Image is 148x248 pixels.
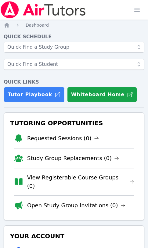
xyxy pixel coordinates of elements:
h4: Quick Schedule [4,33,144,40]
a: View Registerable Course Groups (0) [27,173,134,190]
h3: Your Account [9,231,139,242]
a: Study Group Replacements (0) [27,154,119,163]
h3: Tutoring Opportunities [9,118,139,129]
input: Quick Find a Student [4,59,144,70]
a: Dashboard [26,22,49,28]
h4: Quick Links [4,78,144,86]
a: Tutor Playbook [4,87,65,102]
input: Quick Find a Study Group [4,42,144,53]
span: Dashboard [26,23,49,28]
a: Open Study Group Invitations (0) [27,201,125,210]
button: Whiteboard Home [67,87,137,102]
a: Requested Sessions (0) [27,134,99,143]
nav: Breadcrumb [4,22,144,28]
